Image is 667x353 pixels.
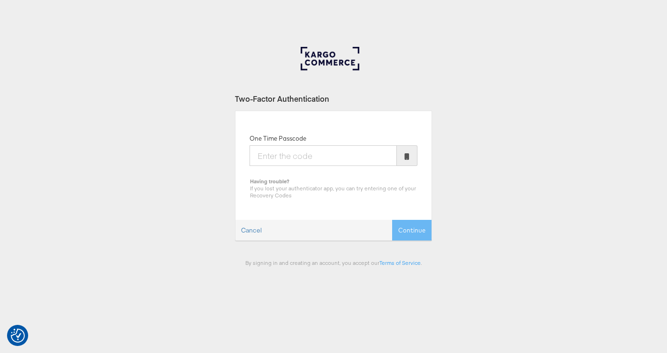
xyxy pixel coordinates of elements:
[250,145,397,166] input: Enter the code
[11,329,25,343] img: Revisit consent button
[379,259,421,266] a: Terms of Service
[250,134,306,143] label: One Time Passcode
[250,178,289,185] b: Having trouble?
[235,93,432,104] div: Two-Factor Authentication
[235,259,432,266] div: By signing in and creating an account, you accept our .
[11,329,25,343] button: Consent Preferences
[250,185,416,199] span: If you lost your authenticator app, you can try entering one of your Recovery Codes
[235,220,267,240] a: Cancel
